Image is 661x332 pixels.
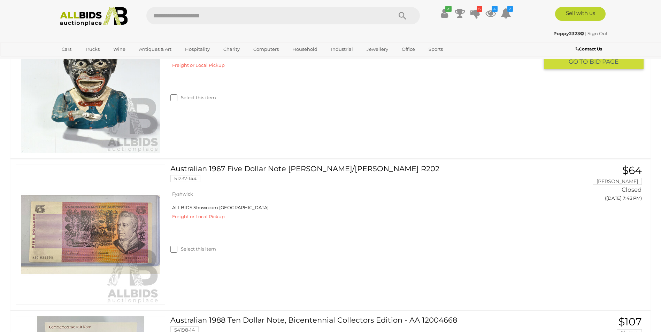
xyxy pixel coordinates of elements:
img: Allbids.com.au [56,7,132,26]
a: Poppy2323 [553,31,585,36]
a: Hospitality [180,44,214,55]
a: $79 Fernie Closed ([DATE] 6:30 PM) GO TOBID PAGE [549,13,644,70]
i: 6 [477,6,482,12]
button: Search [385,7,420,24]
span: $64 [622,164,642,177]
i: 4 [492,6,498,12]
a: Cars [57,44,76,55]
img: 55021-7a.jpg [21,14,160,153]
a: 2 [501,7,511,19]
a: Charity [219,44,244,55]
a: Industrial [326,44,358,55]
a: $64 [PERSON_NAME] Closed ([DATE] 7:43 PM) [549,165,644,205]
a: 4 [485,7,496,19]
label: Select this item [170,94,216,101]
strong: Poppy2323 [553,31,584,36]
a: ✔ [439,7,450,19]
a: Household [288,44,322,55]
label: Select this item [170,246,216,252]
span: GO TO [569,58,590,66]
a: [GEOGRAPHIC_DATA] [57,55,116,66]
a: Australian 1967 Five Dollar Note [PERSON_NAME]/[PERSON_NAME] R202 51237-144 [176,165,539,187]
a: Contact Us [576,45,604,53]
i: 2 [507,6,513,12]
span: | [585,31,586,36]
button: GO TOBID PAGE [544,54,644,69]
a: Jewellery [362,44,393,55]
a: Wine [109,44,130,55]
a: Sell with us [555,7,606,21]
a: Office [397,44,420,55]
b: Contact Us [576,46,602,52]
a: 6 [470,7,481,19]
span: BID PAGE [590,58,618,66]
a: Antiques & Art [134,44,176,55]
a: Trucks [80,44,104,55]
img: 51237-144a.jpeg [21,165,160,304]
i: ✔ [445,6,452,12]
a: Sports [424,44,447,55]
span: $107 [618,315,642,328]
a: Sign Out [587,31,608,36]
a: Computers [249,44,283,55]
